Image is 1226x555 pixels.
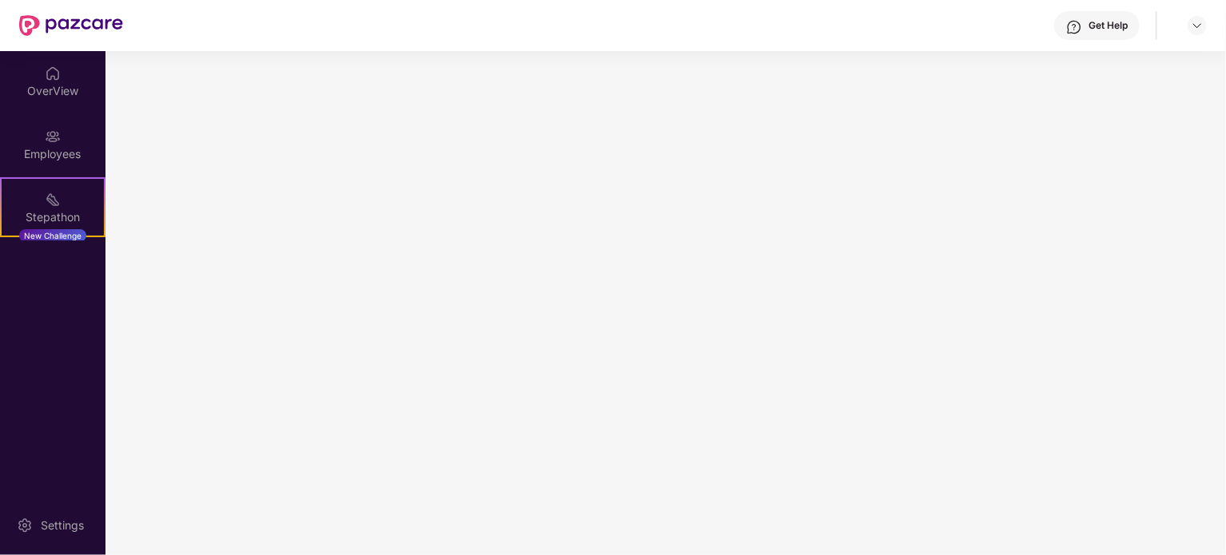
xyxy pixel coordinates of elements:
[17,517,33,533] img: svg+xml;base64,PHN2ZyBpZD0iU2V0dGluZy0yMHgyMCIgeG1sbnM9Imh0dHA6Ly93d3cudzMub3JnLzIwMDAvc3ZnIiB3aW...
[19,229,86,242] div: New Challenge
[45,192,61,208] img: svg+xml;base64,PHN2ZyB4bWxucz0iaHR0cDovL3d3dy53My5vcmcvMjAwMC9zdmciIHdpZHRoPSIyMSIgaGVpZ2h0PSIyMC...
[19,15,123,36] img: New Pazcare Logo
[45,65,61,81] img: svg+xml;base64,PHN2ZyBpZD0iSG9tZSIgeG1sbnM9Imh0dHA6Ly93d3cudzMub3JnLzIwMDAvc3ZnIiB3aWR0aD0iMjAiIG...
[1089,19,1128,32] div: Get Help
[36,517,89,533] div: Settings
[1066,19,1082,35] img: svg+xml;base64,PHN2ZyBpZD0iSGVscC0zMngzMiIgeG1sbnM9Imh0dHA6Ly93d3cudzMub3JnLzIwMDAvc3ZnIiB3aWR0aD...
[45,129,61,145] img: svg+xml;base64,PHN2ZyBpZD0iRW1wbG95ZWVzIiB4bWxucz0iaHR0cDovL3d3dy53My5vcmcvMjAwMC9zdmciIHdpZHRoPS...
[1191,19,1204,32] img: svg+xml;base64,PHN2ZyBpZD0iRHJvcGRvd24tMzJ4MzIiIHhtbG5zPSJodHRwOi8vd3d3LnczLm9yZy8yMDAwL3N2ZyIgd2...
[2,209,104,225] div: Stepathon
